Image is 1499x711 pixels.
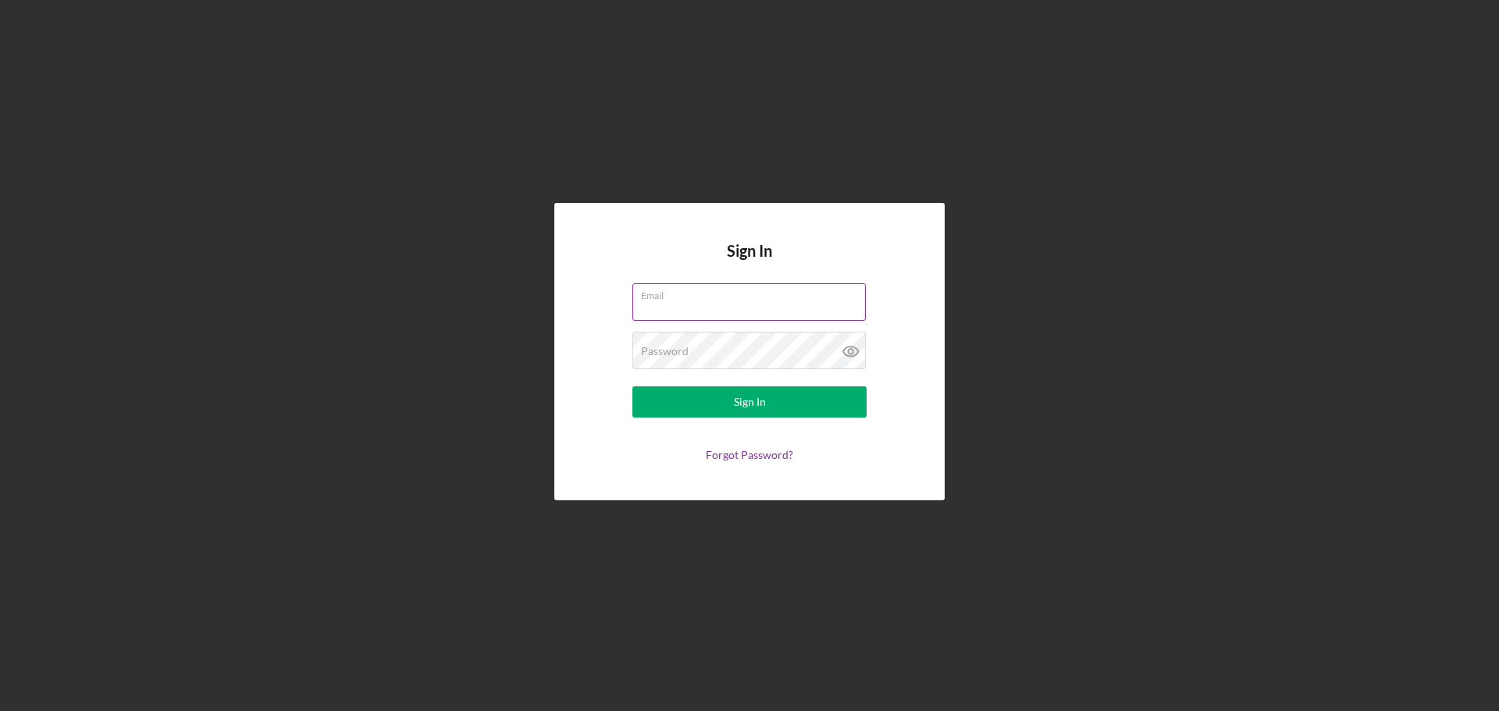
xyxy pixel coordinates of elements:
div: Sign In [734,386,766,418]
a: Forgot Password? [706,448,793,461]
label: Email [641,284,866,301]
h4: Sign In [727,242,772,283]
label: Password [641,345,689,357]
button: Sign In [632,386,867,418]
